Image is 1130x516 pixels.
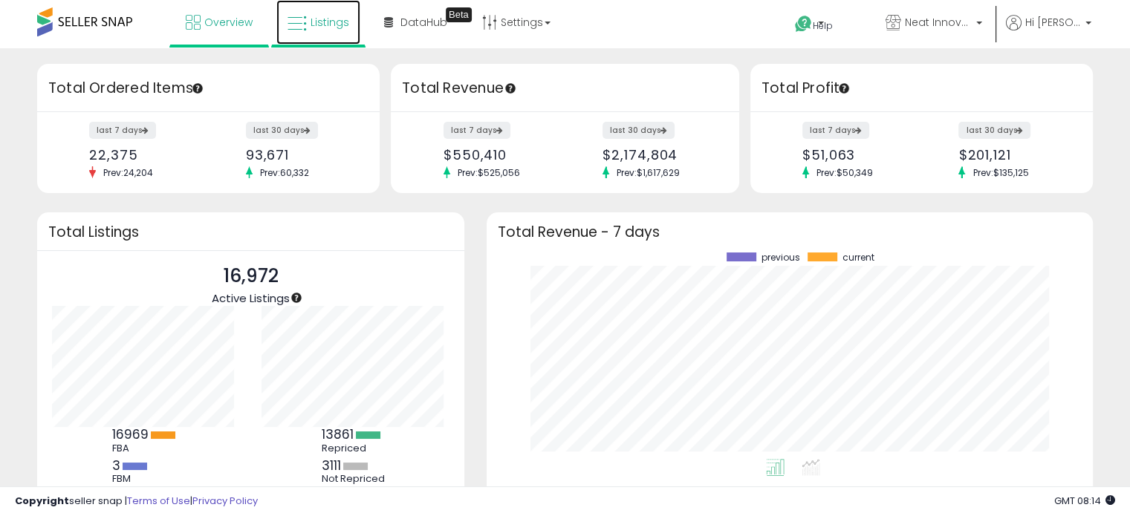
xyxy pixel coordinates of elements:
div: FBA [112,442,179,454]
span: Prev: 60,332 [253,166,316,179]
div: Tooltip anchor [504,82,517,95]
div: Tooltip anchor [290,291,303,304]
div: FBM [112,473,179,485]
strong: Copyright [15,494,69,508]
span: Prev: 24,204 [96,166,160,179]
span: Prev: $525,056 [450,166,527,179]
div: Repriced [322,442,389,454]
div: $550,410 [444,147,554,163]
div: $51,063 [802,147,910,163]
a: Privacy Policy [192,494,258,508]
div: Tooltip anchor [191,82,204,95]
b: 3111 [322,457,341,474]
h3: Total Revenue - 7 days [498,226,1082,238]
div: 93,671 [246,147,354,163]
label: last 7 days [802,122,869,139]
h3: Total Ordered Items [48,78,368,99]
label: last 7 days [444,122,510,139]
span: previous [762,252,800,263]
div: $201,121 [958,147,1066,163]
p: 16,972 [212,262,290,290]
a: Terms of Use [127,494,190,508]
span: Prev: $1,617,629 [609,166,687,179]
b: 13861 [322,425,354,443]
b: 3 [112,457,120,474]
div: $2,174,804 [603,147,713,163]
span: Prev: $50,349 [809,166,880,179]
div: seller snap | | [15,494,258,509]
b: 16969 [112,425,149,443]
span: Prev: $135,125 [965,166,1036,179]
span: Hi [PERSON_NAME] [1025,15,1081,30]
span: Listings [311,15,349,30]
span: current [842,252,874,263]
div: Tooltip anchor [837,82,851,95]
h3: Total Listings [48,226,453,238]
label: last 30 days [246,122,318,139]
h3: Total Revenue [402,78,728,99]
span: Overview [204,15,253,30]
span: Active Listings [212,290,290,306]
div: Not Repriced [322,473,389,485]
a: Hi [PERSON_NAME] [1006,15,1091,48]
i: Get Help [794,15,813,33]
div: 22,375 [89,147,197,163]
span: 2025-09-8 08:14 GMT [1054,494,1115,508]
span: Help [813,19,833,32]
a: Help [783,4,862,48]
label: last 30 days [958,122,1030,139]
label: last 7 days [89,122,156,139]
span: DataHub [400,15,447,30]
label: last 30 days [603,122,675,139]
div: Tooltip anchor [446,7,472,22]
h3: Total Profit [762,78,1082,99]
span: Neat Innovations [905,15,972,30]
